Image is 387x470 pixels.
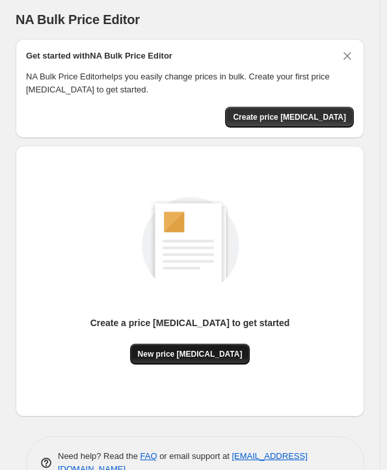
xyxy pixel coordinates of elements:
span: Need help? Read the [58,451,140,461]
p: NA Bulk Price Editor helps you easily change prices in bulk. Create your first price [MEDICAL_DAT... [26,70,354,96]
span: New price [MEDICAL_DATA] [138,349,243,359]
h2: Get started with NA Bulk Price Editor [26,49,172,62]
p: Create a price [MEDICAL_DATA] to get started [90,316,290,329]
span: or email support at [157,451,232,461]
span: NA Bulk Price Editor [16,12,140,27]
button: New price [MEDICAL_DATA] [130,344,250,365]
button: Dismiss card [341,49,354,62]
button: Create price change job [225,107,354,128]
span: Create price [MEDICAL_DATA] [233,112,346,122]
a: FAQ [140,451,157,461]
